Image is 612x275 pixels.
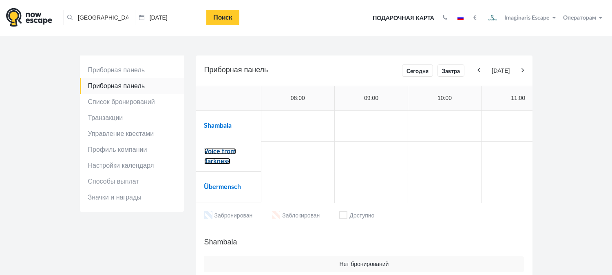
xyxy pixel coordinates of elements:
td: Нет бронирований [204,256,524,272]
a: Поиск [206,10,239,25]
a: Способы выплат [80,173,184,189]
li: Заблокирован [272,211,320,221]
a: Значки и награды [80,189,184,205]
a: Übermensch [204,184,241,190]
img: ru.jpg [457,16,464,20]
a: Сегодня [402,64,433,77]
a: Транзакции [80,110,184,126]
a: Подарочная карта [370,9,437,27]
li: Доступно [339,211,374,221]
li: Забронирован [204,211,253,221]
span: Imaginaris Escape [505,13,550,21]
strong: € [473,15,477,21]
a: Список бронирований [80,94,184,110]
input: Город или название квеста [63,10,135,25]
span: Операторам [563,15,596,21]
a: Профиль компании [80,142,184,157]
a: Voice from darkness [204,148,236,164]
a: Shambala [204,122,232,129]
td: 11:00 [482,86,555,111]
h5: Приборная панель [204,64,524,78]
button: Операторам [561,14,606,22]
a: Завтра [437,64,464,77]
a: Приборная панель [80,62,184,78]
h5: Shambala [204,236,524,248]
button: € [469,14,481,22]
input: Дата [135,10,207,25]
button: Imaginaris Escape [483,10,559,26]
span: [DATE] [482,67,519,75]
a: Управление квестами [80,126,184,142]
img: logo [6,8,52,27]
a: Настройки календаря [80,157,184,173]
a: Приборная панель [80,78,184,94]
